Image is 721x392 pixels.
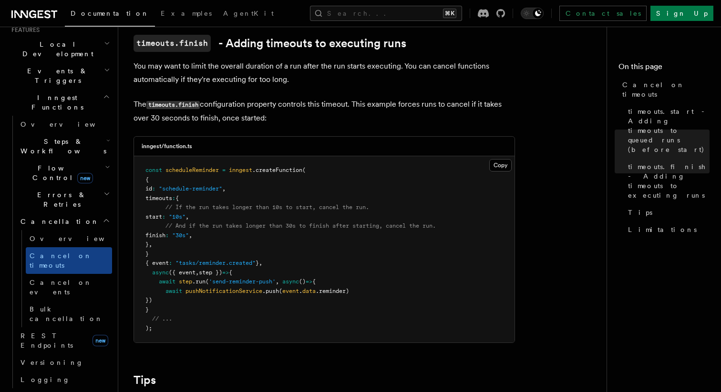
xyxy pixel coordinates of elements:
[222,185,226,192] span: ,
[26,301,112,327] a: Bulk cancellation
[179,278,192,285] span: step
[185,288,262,294] span: pushNotificationService
[152,269,169,276] span: async
[17,133,112,160] button: Steps & Workflows
[624,221,710,238] a: Limitations
[134,35,211,52] code: timeouts.finish
[282,288,299,294] span: event
[165,232,169,239] span: :
[71,10,149,17] span: Documentation
[252,167,302,173] span: .createFunction
[175,195,179,201] span: {
[155,3,217,26] a: Examples
[199,269,222,276] span: step })
[299,288,302,294] span: .
[282,278,299,285] span: async
[30,252,92,269] span: Cancel on timeouts
[618,76,710,103] a: Cancel on timeouts
[229,269,232,276] span: {
[134,35,406,52] a: timeouts.finish- Adding timeouts to executing runs
[217,3,279,26] a: AgentKit
[443,9,456,18] kbd: ⌘K
[302,288,316,294] span: data
[26,247,112,274] a: Cancel on timeouts
[312,278,316,285] span: {
[276,278,279,285] span: ,
[624,204,710,221] a: Tips
[145,325,152,332] span: );
[256,260,259,266] span: }
[222,269,229,276] span: =>
[17,190,103,209] span: Errors & Retries
[152,185,155,192] span: :
[159,185,222,192] span: "schedule-reminder"
[21,359,83,366] span: Versioning
[17,213,112,230] button: Cancellation
[559,6,647,21] a: Contact sales
[21,121,119,128] span: Overview
[175,260,256,266] span: "tasks/reminder.created"
[209,278,276,285] span: 'send-reminder-push'
[17,371,112,388] a: Logging
[145,167,162,173] span: const
[145,297,152,303] span: })
[8,66,104,85] span: Events & Triggers
[521,8,544,19] button: Toggle dark mode
[189,232,192,239] span: ,
[161,10,212,17] span: Examples
[185,213,189,220] span: ,
[302,167,306,173] span: (
[8,40,104,59] span: Local Development
[26,274,112,301] a: Cancel on events
[628,208,652,217] span: Tips
[165,167,219,173] span: scheduleReminder
[134,98,515,125] p: The configuration property controls this timeout. This example forces runs to cancel if it takes ...
[145,195,172,201] span: timeouts
[145,306,149,313] span: }
[8,36,112,62] button: Local Development
[145,251,149,257] span: }
[134,60,515,86] p: You may want to limit the overall duration of a run after the run starts executing. You can cance...
[149,241,152,248] span: ,
[17,116,112,133] a: Overview
[162,213,165,220] span: :
[145,185,152,192] span: id
[299,278,306,285] span: ()
[172,232,189,239] span: "30s"
[223,10,274,17] span: AgentKit
[145,241,149,248] span: }
[134,373,156,387] a: Tips
[30,235,128,242] span: Overview
[17,327,112,354] a: REST Endpointsnew
[21,376,70,383] span: Logging
[165,222,436,229] span: // And if the run takes longer than 30s to finish after starting, cancel the run.
[8,62,112,89] button: Events & Triggers
[618,61,710,76] h4: On this page
[8,89,112,116] button: Inngest Functions
[628,225,697,234] span: Limitations
[169,260,172,266] span: :
[316,288,349,294] span: .reminder)
[17,230,112,327] div: Cancellation
[229,167,252,173] span: inngest
[17,160,112,186] button: Flow Controlnew
[145,232,165,239] span: finish
[17,137,106,156] span: Steps & Workflows
[196,269,199,276] span: ,
[17,354,112,371] a: Versioning
[21,332,73,349] span: REST Endpoints
[206,278,209,285] span: (
[169,269,196,276] span: ({ event
[17,186,112,213] button: Errors & Retries
[628,107,710,154] span: timeouts.start - Adding timeouts to queued runs (before start)
[30,279,92,296] span: Cancel on events
[17,217,99,226] span: Cancellation
[77,173,93,183] span: new
[93,335,108,346] span: new
[624,103,710,158] a: timeouts.start - Adding timeouts to queued runs (before start)
[222,167,226,173] span: =
[306,278,312,285] span: =>
[8,116,112,388] div: Inngest Functions
[159,278,175,285] span: await
[165,204,369,211] span: // If the run takes longer than 10s to start, cancel the run.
